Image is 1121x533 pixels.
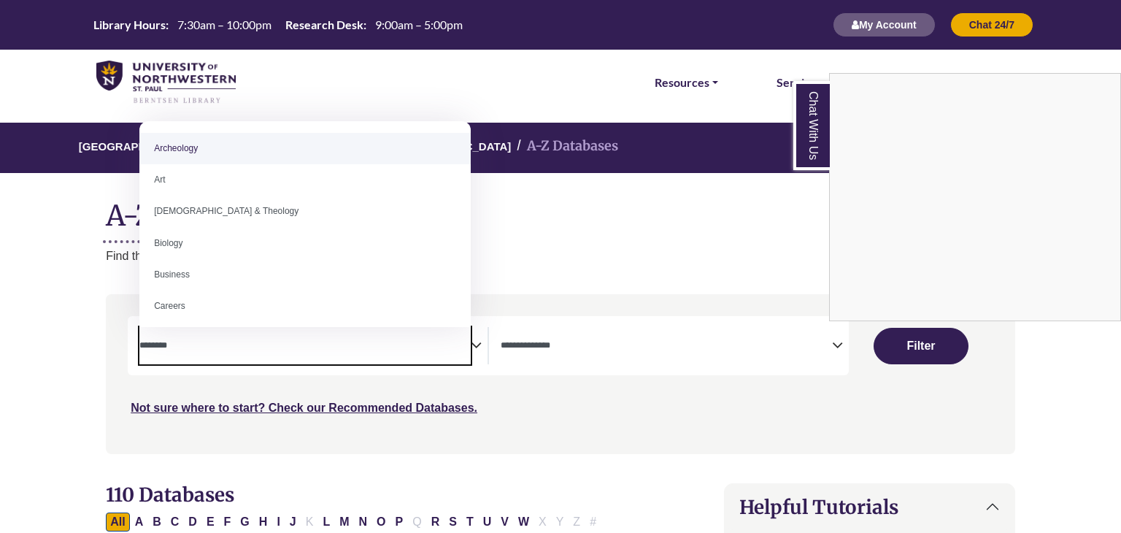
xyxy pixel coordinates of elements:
li: Business [139,259,471,291]
li: Art [139,164,471,196]
li: Biology [139,228,471,259]
iframe: Chat Widget [830,74,1120,321]
a: Chat With Us [793,81,830,170]
li: Careers [139,291,471,322]
li: [DEMOGRAPHIC_DATA] & Theology [139,196,471,227]
div: Chat With Us [829,73,1121,321]
li: Archeology [139,133,471,164]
